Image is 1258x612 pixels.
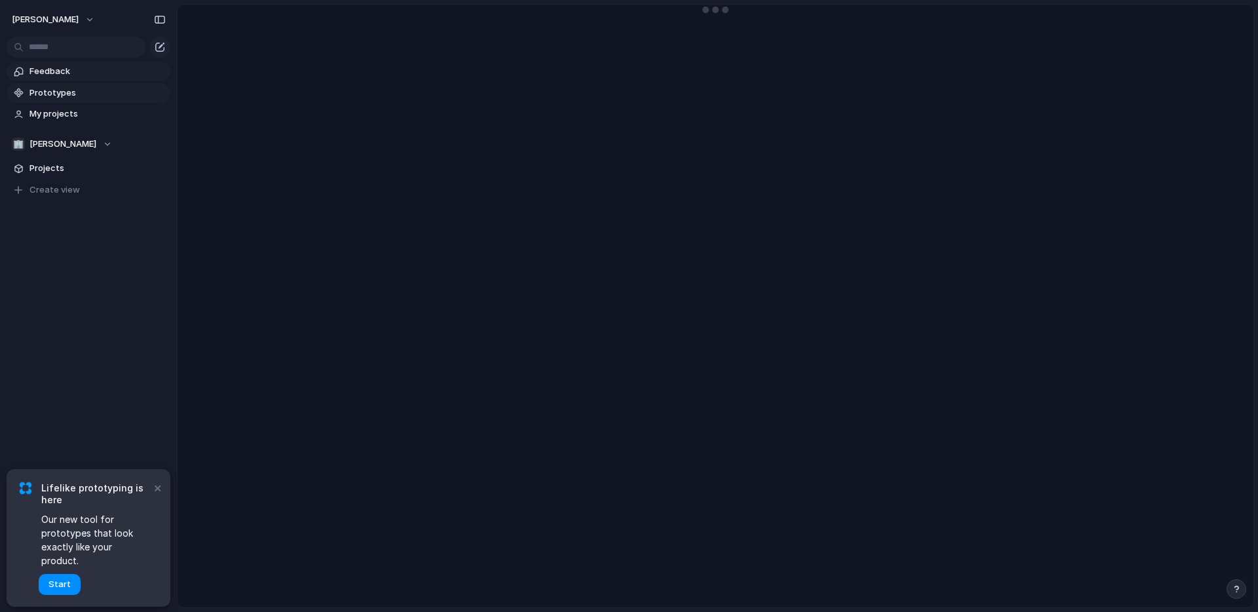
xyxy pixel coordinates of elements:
[29,183,80,197] span: Create view
[29,162,166,175] span: Projects
[7,180,170,200] button: Create view
[41,482,151,506] span: Lifelike prototyping is here
[7,83,170,103] a: Prototypes
[39,574,81,595] button: Start
[48,578,71,591] span: Start
[29,138,96,151] span: [PERSON_NAME]
[6,9,102,30] button: [PERSON_NAME]
[12,13,79,26] span: [PERSON_NAME]
[7,159,170,178] a: Projects
[149,480,165,495] button: Dismiss
[12,138,25,151] div: 🏢
[7,62,170,81] a: Feedback
[29,107,166,121] span: My projects
[41,512,151,567] span: Our new tool for prototypes that look exactly like your product.
[7,134,170,154] button: 🏢[PERSON_NAME]
[29,86,166,100] span: Prototypes
[29,65,166,78] span: Feedback
[7,104,170,124] a: My projects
